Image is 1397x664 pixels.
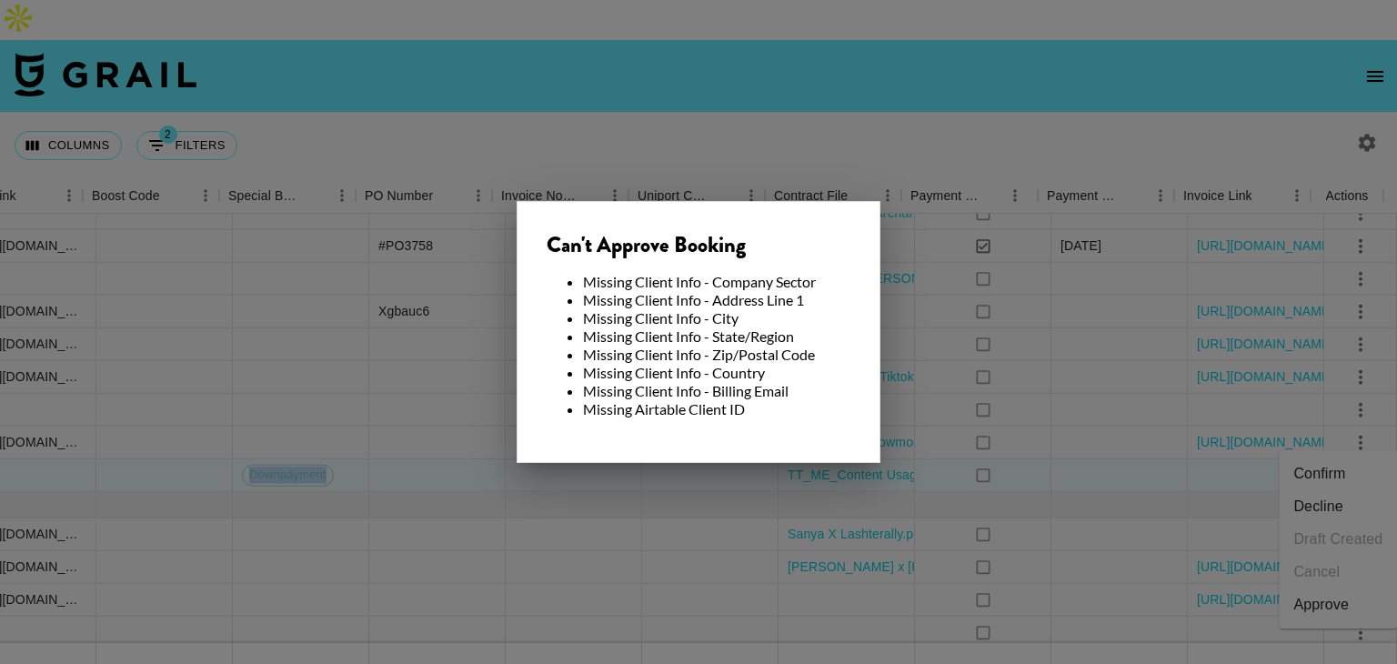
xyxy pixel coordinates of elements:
li: Missing Airtable Client ID [583,400,850,418]
li: Missing Client Info - Company Sector [583,273,850,291]
div: Can't Approve Booking [547,231,850,258]
li: Missing Client Info - State/Region [583,327,850,346]
li: Missing Client Info - Country [583,364,850,382]
li: Missing Client Info - Zip/Postal Code [583,346,850,364]
li: Missing Client Info - City [583,309,850,327]
li: Missing Client Info - Billing Email [583,382,850,400]
li: Missing Client Info - Address Line 1 [583,291,850,309]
